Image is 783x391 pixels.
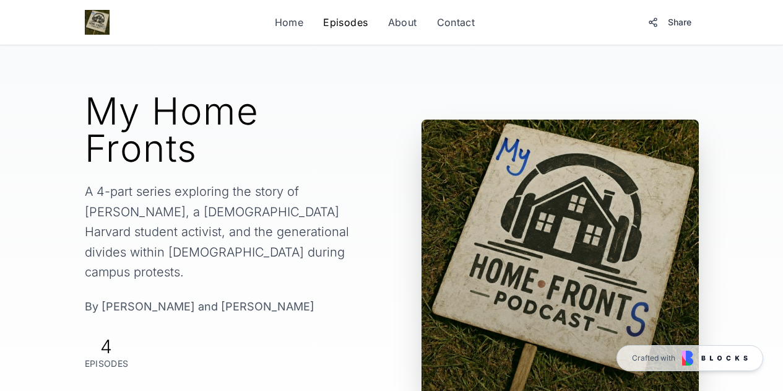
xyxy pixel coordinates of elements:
span: Crafted with [632,353,675,363]
p: By [PERSON_NAME] and [PERSON_NAME] [85,297,377,315]
a: About [388,15,417,30]
button: Share [641,11,699,33]
img: Blocks [682,351,748,366]
a: Home [275,15,304,30]
h1: My Home Fronts [85,92,377,167]
a: Episodes [323,15,368,30]
p: A 4-part series exploring the story of [PERSON_NAME], a [DEMOGRAPHIC_DATA] Harvard student activi... [85,182,377,283]
span: Share [668,16,691,29]
img: My Home Fronts Logo [85,10,110,35]
a: Crafted with [616,345,763,371]
div: Episodes [85,358,129,370]
a: Contact [437,15,475,30]
div: 4 [85,335,129,358]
